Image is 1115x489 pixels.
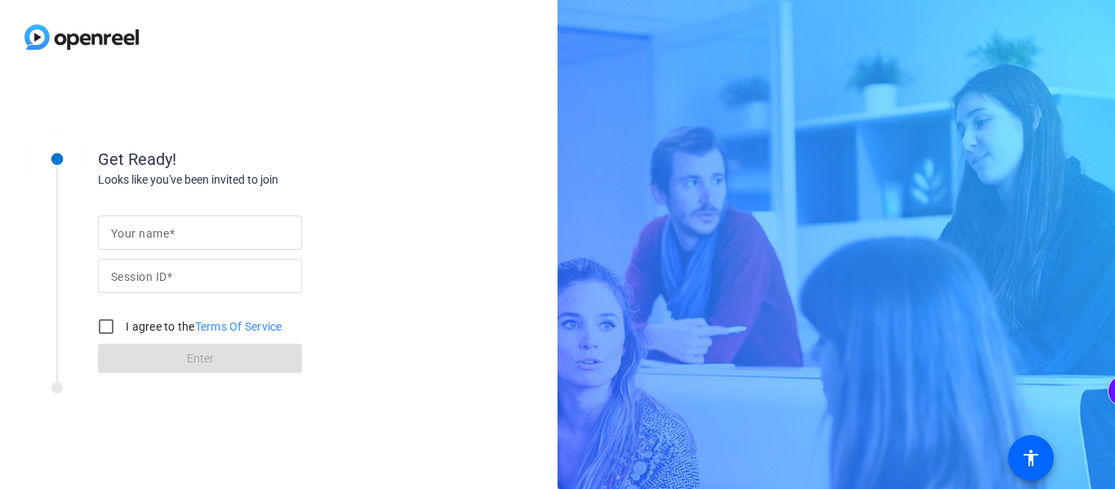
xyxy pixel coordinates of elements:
div: Get Ready! [98,147,424,171]
mat-label: Session ID [111,270,167,283]
mat-icon: accessibility [1021,448,1041,468]
label: I agree to the [122,318,282,335]
div: Looks like you've been invited to join [98,171,424,189]
a: Terms Of Service [195,320,282,333]
mat-label: Your name [111,227,169,240]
